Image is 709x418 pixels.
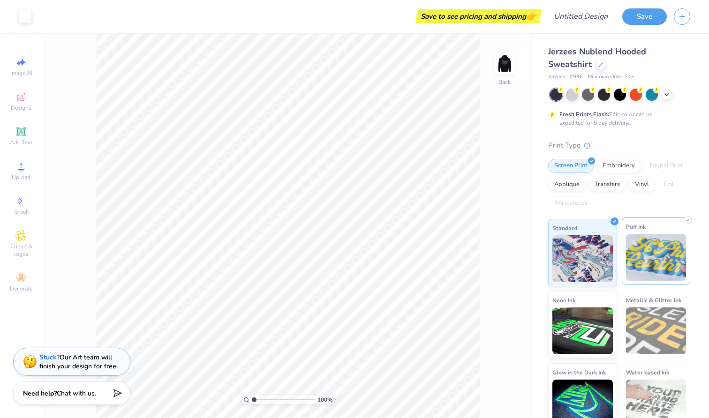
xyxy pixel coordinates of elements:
[23,389,57,398] strong: Need help?
[552,223,577,233] span: Standard
[548,73,565,81] span: Jerzees
[658,178,680,192] div: Foil
[317,396,332,404] span: 100 %
[14,208,29,216] span: Greek
[11,104,31,112] span: Designs
[559,110,675,127] div: This color can be expedited for 5 day delivery.
[498,78,511,86] div: Back
[644,159,689,173] div: Digital Print
[596,159,641,173] div: Embroidery
[548,178,586,192] div: Applique
[10,285,32,292] span: Decorate
[622,8,667,25] button: Save
[552,235,613,282] img: Standard
[626,367,669,377] span: Water based Ink
[10,69,32,77] span: Image AI
[10,139,32,146] span: Add Text
[588,178,626,192] div: Transfers
[57,389,96,398] span: Chat with us.
[548,140,690,151] div: Print Type
[626,222,646,231] span: Puff Ink
[626,234,686,281] img: Puff Ink
[526,10,536,22] span: 👉
[552,367,606,377] span: Glow in the Dark Ink
[546,7,615,26] input: Untitled Design
[552,307,613,354] img: Neon Ink
[12,173,30,181] span: Upload
[626,295,681,305] span: Metallic & Glitter Ink
[552,295,575,305] span: Neon Ink
[559,111,609,118] strong: Fresh Prints Flash:
[626,307,686,354] img: Metallic & Glitter Ink
[418,9,539,23] div: Save to see pricing and shipping
[548,46,646,70] span: Jerzees Nublend Hooded Sweatshirt
[570,73,583,81] span: # 996
[548,196,594,210] div: Rhinestones
[39,353,60,362] strong: Stuck?
[629,178,655,192] div: Vinyl
[39,353,118,371] div: Our Art team will finish your design for free.
[5,243,38,258] span: Clipart & logos
[495,54,514,73] img: Back
[548,159,594,173] div: Screen Print
[588,73,634,81] span: Minimum Order: 24 +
